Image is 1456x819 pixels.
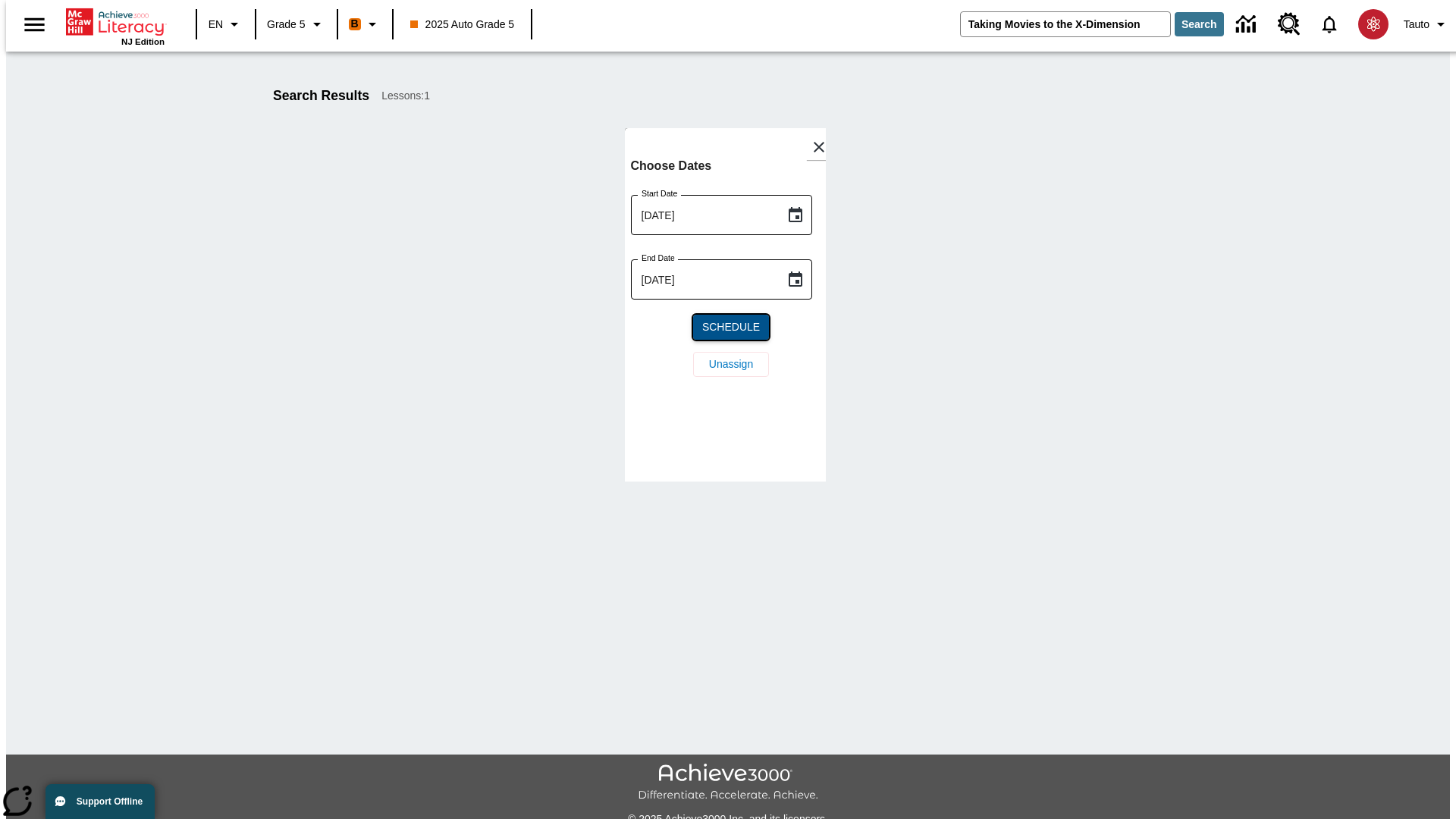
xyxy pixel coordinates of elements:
button: Open side menu [12,2,57,47]
div: lesson details [625,128,826,482]
button: Search [1175,12,1224,36]
img: Achieve3000 Differentiate Accelerate Achieve [638,764,818,802]
button: Support Offline [45,784,155,819]
a: Home [66,7,165,37]
h1: Search Results [273,88,369,104]
button: Profile/Settings [1398,11,1456,38]
span: EN [209,17,223,33]
button: Boost Class color is orange. Change class color [343,11,388,38]
div: Choose date [631,155,832,389]
span: Grade 5 [267,17,306,33]
span: Lessons : 1 [381,88,430,104]
input: search field [961,12,1170,36]
h6: Choose Dates [631,155,832,177]
button: Schedule [693,315,769,340]
span: Unassign [709,356,753,372]
input: MMMM-DD-YYYY [631,195,774,235]
span: NJ Edition [121,37,165,46]
button: Choose date, selected date is Oct 15, 2025 [780,200,811,231]
button: Close [806,134,832,160]
span: Schedule [702,319,760,335]
img: avatar image [1358,9,1389,39]
a: Notifications [1310,5,1349,44]
button: Select a new avatar [1349,5,1398,44]
button: Unassign [693,352,769,377]
span: 2025 Auto Grade 5 [410,17,515,33]
a: Resource Center, Will open in new tab [1269,4,1310,45]
span: B [351,14,359,33]
input: MMMM-DD-YYYY [631,259,774,300]
a: Data Center [1227,4,1269,45]
button: Choose date, selected date is Oct 15, 2025 [780,265,811,295]
span: Tauto [1404,17,1429,33]
label: End Date [642,253,675,264]
span: Support Offline [77,796,143,807]
label: Start Date [642,188,677,199]
button: Language: EN, Select a language [202,11,250,38]
div: Home [66,5,165,46]
button: Grade: Grade 5, Select a grade [261,11,332,38]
